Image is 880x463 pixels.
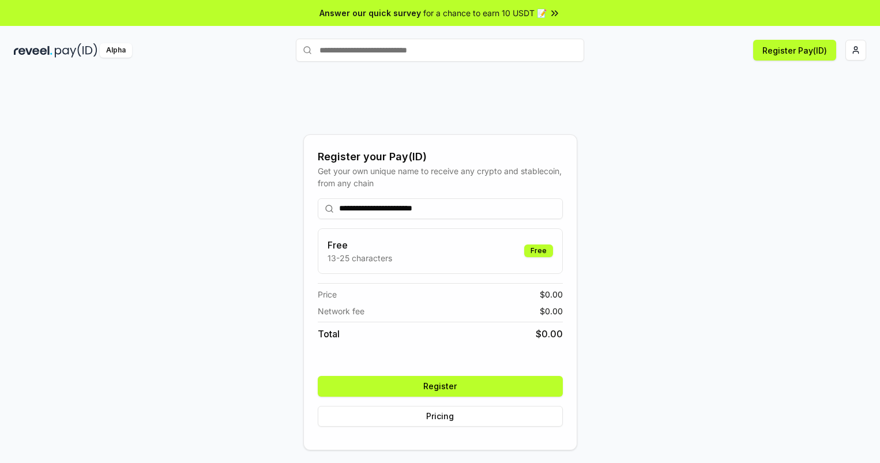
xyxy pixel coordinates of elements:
[318,149,563,165] div: Register your Pay(ID)
[55,43,97,58] img: pay_id
[319,7,421,19] span: Answer our quick survey
[540,288,563,300] span: $ 0.00
[14,43,52,58] img: reveel_dark
[100,43,132,58] div: Alpha
[423,7,547,19] span: for a chance to earn 10 USDT 📝
[318,305,364,317] span: Network fee
[318,376,563,397] button: Register
[753,40,836,61] button: Register Pay(ID)
[318,327,340,341] span: Total
[540,305,563,317] span: $ 0.00
[318,288,337,300] span: Price
[328,252,392,264] p: 13-25 characters
[536,327,563,341] span: $ 0.00
[524,244,553,257] div: Free
[318,406,563,427] button: Pricing
[318,165,563,189] div: Get your own unique name to receive any crypto and stablecoin, from any chain
[328,238,392,252] h3: Free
